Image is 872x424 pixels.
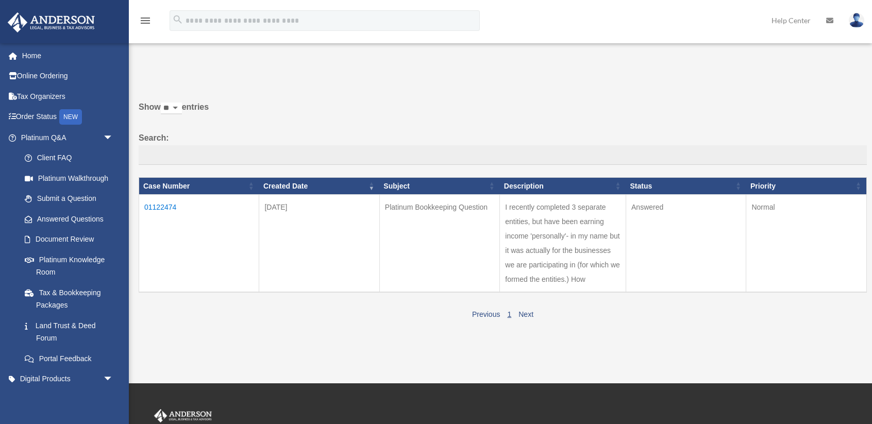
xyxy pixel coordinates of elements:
[7,389,129,410] a: My Entitiesarrow_drop_down
[7,369,129,389] a: Digital Productsarrow_drop_down
[14,168,124,189] a: Platinum Walkthrough
[849,13,864,28] img: User Pic
[626,195,746,293] td: Answered
[161,103,182,114] select: Showentries
[172,14,183,25] i: search
[500,177,626,195] th: Description: activate to sort column ascending
[379,195,499,293] td: Platinum Bookkeeping Question
[103,369,124,390] span: arrow_drop_down
[139,145,867,165] input: Search:
[152,409,214,422] img: Anderson Advisors Platinum Portal
[14,282,124,315] a: Tax & Bookkeeping Packages
[5,12,98,32] img: Anderson Advisors Platinum Portal
[746,195,867,293] td: Normal
[14,249,124,282] a: Platinum Knowledge Room
[59,109,82,125] div: NEW
[14,348,124,369] a: Portal Feedback
[518,310,533,318] a: Next
[259,195,379,293] td: [DATE]
[139,100,867,125] label: Show entries
[7,66,129,87] a: Online Ordering
[14,148,124,168] a: Client FAQ
[626,177,746,195] th: Status: activate to sort column ascending
[7,86,129,107] a: Tax Organizers
[14,229,124,250] a: Document Review
[379,177,499,195] th: Subject: activate to sort column ascending
[7,127,124,148] a: Platinum Q&Aarrow_drop_down
[139,131,867,165] label: Search:
[139,177,259,195] th: Case Number: activate to sort column ascending
[7,45,129,66] a: Home
[500,195,626,293] td: I recently completed 3 separate entities, but have been earning income 'personally'- in my name b...
[103,127,124,148] span: arrow_drop_down
[103,389,124,410] span: arrow_drop_down
[259,177,379,195] th: Created Date: activate to sort column ascending
[139,195,259,293] td: 01122474
[139,18,152,27] a: menu
[14,315,124,348] a: Land Trust & Deed Forum
[7,107,129,128] a: Order StatusNEW
[14,189,124,209] a: Submit a Question
[14,209,119,229] a: Answered Questions
[139,14,152,27] i: menu
[746,177,867,195] th: Priority: activate to sort column ascending
[507,310,511,318] a: 1
[472,310,500,318] a: Previous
